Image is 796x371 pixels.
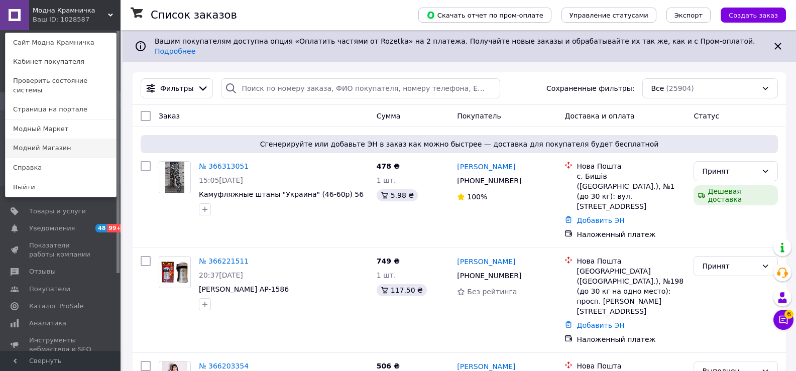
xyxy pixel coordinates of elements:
div: [PHONE_NUMBER] [455,174,523,188]
span: 100% [467,193,487,201]
a: Модний Магазин [6,139,116,158]
div: Дешевая доставка [694,185,778,205]
div: Ваш ID: 1028587 [33,15,75,24]
span: (25904) [666,84,694,92]
button: Скачать отчет по пром-оплате [418,8,551,23]
a: [PERSON_NAME] [457,162,515,172]
input: Поиск по номеру заказа, ФИО покупателя, номеру телефона, Email, номеру накладной [221,78,500,98]
span: Уведомления [29,224,75,233]
img: Фото товару [159,261,190,284]
img: Фото товару [165,162,185,193]
span: Сохраненные фильтры: [546,83,634,93]
a: № 366313051 [199,162,249,170]
span: Статус [694,112,719,120]
button: Чат с покупателем6 [773,310,793,330]
a: Справка [6,158,116,177]
button: Управление статусами [561,8,656,23]
span: Доставка и оплата [564,112,634,120]
div: Принят [702,166,757,177]
span: Экспорт [674,12,703,19]
a: [PERSON_NAME] [457,257,515,267]
span: 48 [95,224,107,232]
a: Создать заказ [711,11,786,19]
span: 15:05[DATE] [199,176,243,184]
span: 20:37[DATE] [199,271,243,279]
a: Фото товару [159,256,191,288]
a: Добавить ЭН [577,321,624,329]
span: 749 ₴ [377,257,400,265]
div: Наложенный платеж [577,229,686,239]
div: Наложенный платеж [577,334,686,344]
span: Аналитика [29,319,66,328]
a: Подробнее [155,47,195,55]
span: 1 шт. [377,271,396,279]
div: [GEOGRAPHIC_DATA] ([GEOGRAPHIC_DATA].), №198 (до 30 кг на одно место): просп. [PERSON_NAME][STREE... [577,266,686,316]
span: 6 [784,308,793,317]
a: Модный Маркет [6,119,116,139]
span: Все [651,83,664,93]
div: 117.50 ₴ [377,284,427,296]
a: Фото товару [159,161,191,193]
span: Модна Крамничка [33,6,108,15]
span: 99+ [107,224,124,232]
a: Кабинет покупателя [6,52,116,71]
div: Нова Пошта [577,161,686,171]
a: Добавить ЭН [577,216,624,224]
span: 506 ₴ [377,362,400,370]
span: Заказ [159,112,180,120]
a: Страница на портале [6,100,116,119]
span: Покупатели [29,285,70,294]
span: 1 шт. [377,176,396,184]
a: № 366221511 [199,257,249,265]
button: Создать заказ [721,8,786,23]
a: [PERSON_NAME] AP-1586 [199,285,289,293]
span: 478 ₴ [377,162,400,170]
span: Вашим покупателям доступна опция «Оплатить частями от Rozetka» на 2 платежа. Получайте новые зака... [155,37,759,55]
a: Проверить состояние системы [6,71,116,99]
h1: Список заказов [151,9,237,21]
div: [PHONE_NUMBER] [455,269,523,283]
span: Покупатель [457,112,501,120]
div: Нова Пошта [577,256,686,266]
span: Скачать отчет по пром-оплате [426,11,543,20]
button: Экспорт [666,8,711,23]
span: Фильтры [160,83,193,93]
a: Сайт Модна Крамничка [6,33,116,52]
div: Принят [702,261,757,272]
div: с. Бишів ([GEOGRAPHIC_DATA].), №1 (до 30 кг): вул. [STREET_ADDRESS] [577,171,686,211]
span: Управление статусами [570,12,648,19]
a: Выйти [6,178,116,197]
div: 5.98 ₴ [377,189,418,201]
span: Сумма [377,112,401,120]
span: Показатели работы компании [29,241,93,259]
span: Сгенерируйте или добавьте ЭН в заказ как можно быстрее — доставка для покупателя будет бесплатной [145,139,774,149]
span: Создать заказ [729,12,778,19]
span: Отзывы [29,267,56,276]
span: Товары и услуги [29,207,86,216]
a: Камуфляжные штаны "Украина" (46-60р) 56 [199,190,364,198]
span: Инструменты вебмастера и SEO [29,336,93,354]
span: Каталог ProSale [29,302,83,311]
a: № 366203354 [199,362,249,370]
span: Без рейтинга [467,288,517,296]
div: Нова Пошта [577,361,686,371]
